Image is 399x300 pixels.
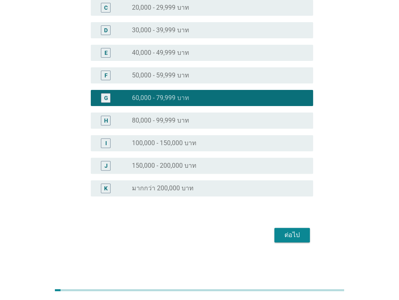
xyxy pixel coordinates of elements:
[104,184,108,192] div: K
[274,228,310,242] button: ต่อไป
[105,139,107,147] div: I
[132,94,189,102] label: 60,000 - 79,999 บาท
[104,71,107,79] div: F
[132,117,189,125] label: 80,000 - 99,999 บาท
[132,49,189,57] label: 40,000 - 49,999 บาท
[104,3,108,12] div: C
[104,48,107,57] div: E
[132,71,189,79] label: 50,000 - 59,999 บาท
[132,4,189,12] label: 20,000 - 29,999 บาท
[104,94,108,102] div: G
[132,162,196,170] label: 150,000 - 200,000 บาท
[104,26,108,34] div: D
[104,116,108,125] div: H
[104,161,107,170] div: J
[132,26,189,34] label: 30,000 - 39,999 บาท
[132,139,196,147] label: 100,000 - 150,000 บาท
[281,230,303,240] div: ต่อไป
[132,184,194,192] label: มากกว่า 200,000 บาท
